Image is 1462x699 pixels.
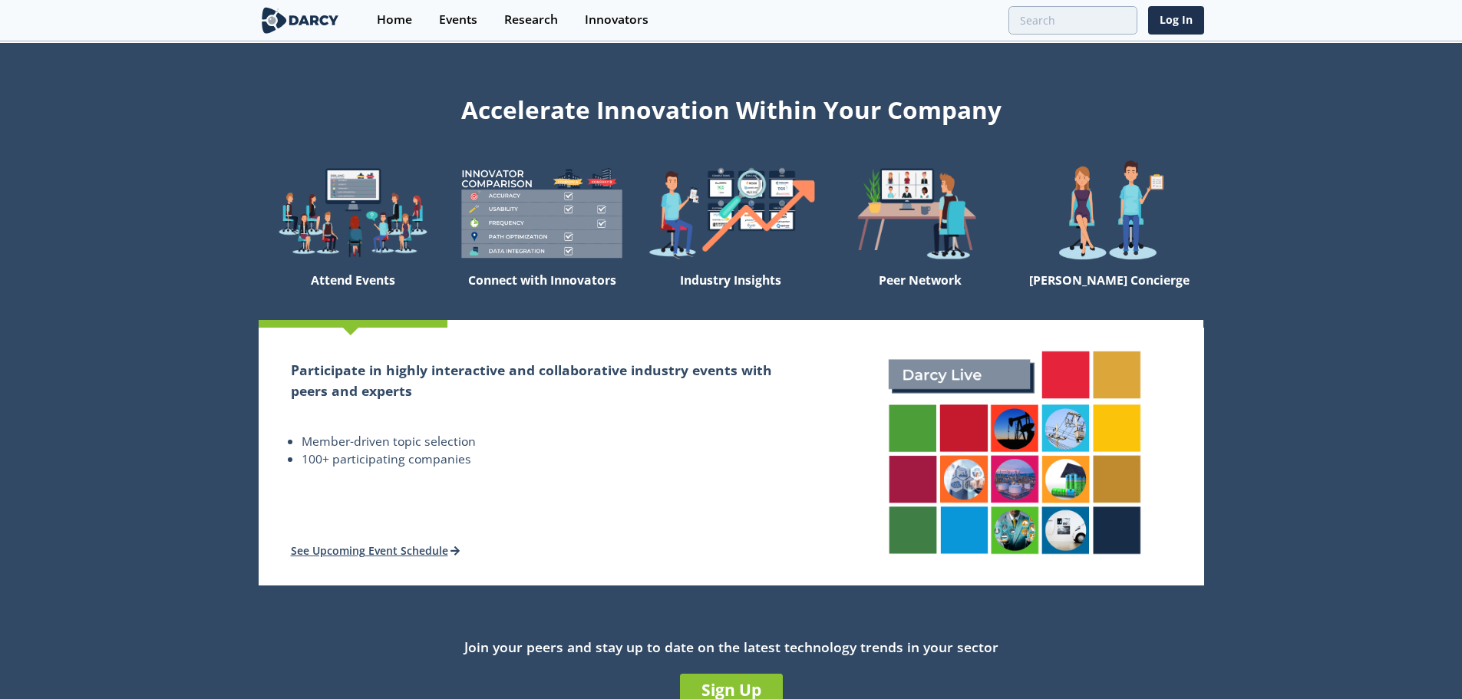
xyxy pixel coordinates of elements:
[636,160,825,266] img: welcome-find-a12191a34a96034fcac36f4ff4d37733.png
[447,160,636,266] img: welcome-compare-1b687586299da8f117b7ac84fd957760.png
[873,335,1157,571] img: attend-events-831e21027d8dfeae142a4bc70e306247.png
[259,7,342,34] img: logo-wide.svg
[826,160,1015,266] img: welcome-attend-b816887fc24c32c29d1763c6e0ddb6e6.png
[439,14,477,26] div: Events
[1015,160,1203,266] img: welcome-concierge-wide-20dccca83e9cbdbb601deee24fb8df72.png
[377,14,412,26] div: Home
[447,266,636,320] div: Connect with Innovators
[636,266,825,320] div: Industry Insights
[259,86,1204,127] div: Accelerate Innovation Within Your Company
[291,543,460,558] a: See Upcoming Event Schedule
[1148,6,1204,35] a: Log In
[259,266,447,320] div: Attend Events
[1015,266,1203,320] div: [PERSON_NAME] Concierge
[302,433,794,451] li: Member-driven topic selection
[826,266,1015,320] div: Peer Network
[585,14,648,26] div: Innovators
[259,160,447,266] img: welcome-explore-560578ff38cea7c86bcfe544b5e45342.png
[1008,6,1137,35] input: Advanced Search
[302,450,794,469] li: 100+ participating companies
[291,360,794,401] h2: Participate in highly interactive and collaborative industry events with peers and experts
[504,14,558,26] div: Research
